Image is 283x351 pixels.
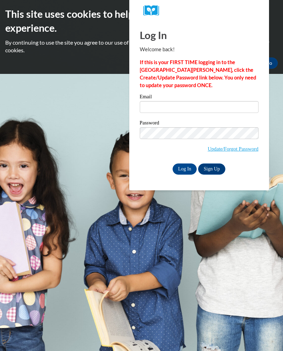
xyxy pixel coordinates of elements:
h1: Log In [140,28,259,42]
label: Email [140,94,259,101]
p: By continuing to use the site you agree to our use of cookies. Use the ‘More info’ button to read... [5,39,278,54]
p: Welcome back! [140,46,259,53]
input: Log In [173,163,197,175]
img: Logo brand [143,5,164,16]
h2: This site uses cookies to help improve your learning experience. [5,7,278,35]
a: Update/Forgot Password [208,146,258,152]
label: Password [140,120,259,127]
strong: If this is your FIRST TIME logging in to the [GEOGRAPHIC_DATA][PERSON_NAME], click the Create/Upd... [140,59,256,88]
a: COX Campus [143,5,255,16]
a: Sign Up [198,163,225,175]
